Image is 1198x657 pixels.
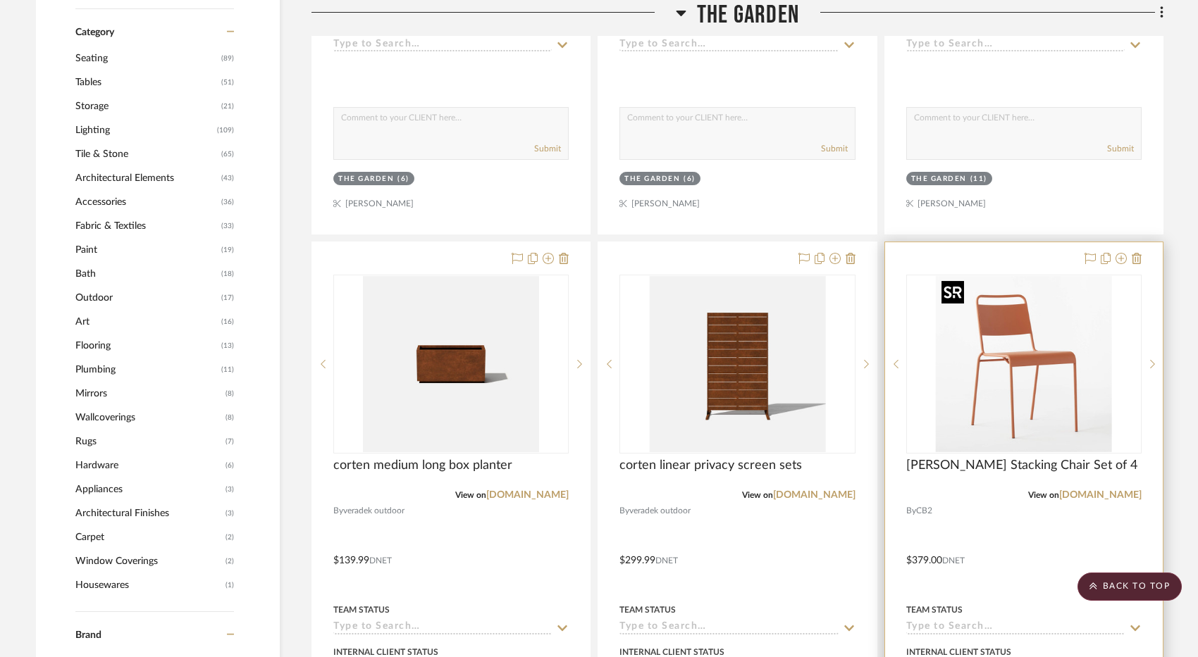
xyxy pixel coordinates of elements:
[75,94,218,118] span: Storage
[75,118,214,142] span: Lighting
[534,142,561,155] button: Submit
[221,167,234,189] span: (43)
[629,504,691,518] span: veradek outdoor
[619,621,838,634] input: Type to Search…
[620,275,854,453] div: 0
[221,311,234,333] span: (16)
[619,458,802,473] span: corten linear privacy screen sets
[906,39,1125,52] input: Type to Search…
[911,174,967,184] div: The Garden
[221,143,234,165] span: (65)
[226,430,234,453] span: (7)
[226,406,234,429] span: (8)
[333,504,343,518] span: By
[1107,142,1134,155] button: Submit
[75,310,218,334] span: Art
[1028,491,1059,499] span: View on
[221,191,234,213] span: (36)
[333,39,552,52] input: Type to Search…
[226,574,234,596] span: (1)
[226,454,234,477] span: (6)
[486,490,569,500] a: [DOMAIN_NAME]
[773,490,856,500] a: [DOMAIN_NAME]
[221,358,234,381] span: (11)
[226,502,234,525] span: (3)
[75,430,222,453] span: Rugs
[363,276,539,452] img: corten medium long box planter
[906,458,1137,473] span: [PERSON_NAME] Stacking Chair Set of 4
[333,603,390,616] div: Team Status
[226,550,234,572] span: (2)
[684,174,696,184] div: (6)
[970,174,987,184] div: (11)
[619,603,676,616] div: Team Status
[221,95,234,118] span: (21)
[75,166,218,190] span: Architectural Elements
[338,174,394,184] div: The Garden
[226,526,234,549] span: (2)
[75,382,222,406] span: Mirrors
[397,174,409,184] div: (6)
[75,27,114,39] span: Category
[221,47,234,70] span: (89)
[75,70,218,94] span: Tables
[936,276,1112,452] img: Lucinda Terracotta Stacking Chair Set of 4
[75,573,222,597] span: Housewares
[619,39,838,52] input: Type to Search…
[906,621,1125,634] input: Type to Search…
[906,504,916,518] span: By
[619,504,629,518] span: By
[1059,490,1142,500] a: [DOMAIN_NAME]
[742,491,773,499] span: View on
[75,286,218,310] span: Outdoor
[221,239,234,261] span: (19)
[75,214,218,238] span: Fabric & Textiles
[1077,572,1182,601] scroll-to-top-button: BACK TO TOP
[221,287,234,309] span: (17)
[907,275,1141,453] div: 0
[75,525,222,549] span: Carpet
[333,458,512,473] span: corten medium long box planter
[75,190,218,214] span: Accessories
[821,142,848,155] button: Submit
[75,406,222,430] span: Wallcoverings
[226,382,234,405] span: (8)
[75,453,222,477] span: Hardware
[75,46,218,70] span: Seating
[624,174,680,184] div: The Garden
[75,477,222,501] span: Appliances
[333,621,552,634] input: Type to Search…
[75,142,218,166] span: Tile & Stone
[75,549,222,573] span: Window Coverings
[75,238,218,262] span: Paint
[217,119,234,142] span: (109)
[75,630,101,640] span: Brand
[649,276,825,452] img: corten linear privacy screen sets
[75,358,218,382] span: Plumbing
[75,501,222,525] span: Architectural Finishes
[221,334,234,357] span: (13)
[455,491,486,499] span: View on
[221,215,234,237] span: (33)
[75,262,218,286] span: Bath
[221,71,234,94] span: (51)
[906,603,963,616] div: Team Status
[916,504,932,518] span: CB2
[226,478,234,501] span: (3)
[343,504,405,518] span: veradek outdoor
[221,263,234,285] span: (18)
[75,334,218,358] span: Flooring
